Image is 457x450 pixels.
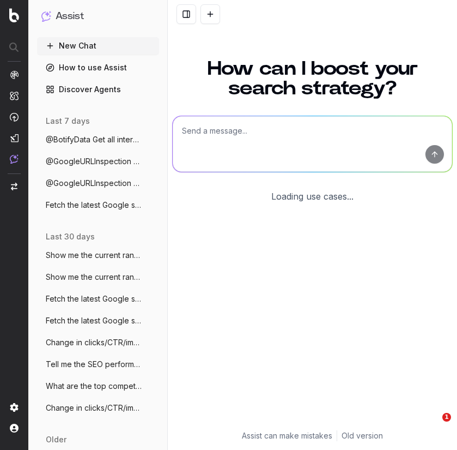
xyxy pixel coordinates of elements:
img: Botify logo [9,8,19,22]
span: Change in clicks/CTR/impressions over la [46,337,142,348]
span: Fetch the latest Google search results f [46,200,142,211]
span: last 30 days [46,231,95,242]
h1: How can I boost your search strategy? [172,59,453,98]
img: Switch project [11,183,17,190]
span: last 7 days [46,116,90,127]
button: @GoogleURLInspection Run Google URL Insp [37,153,159,170]
img: Assist [41,11,51,21]
span: Fetch the latest Google search results f [46,293,142,304]
button: Fetch the latest Google search results f [37,196,159,214]
button: @BotifyData Get all internal links point [37,131,159,148]
button: Show me the current rankings for https:/ [37,268,159,286]
img: Activation [10,112,19,122]
span: @BotifyData Get all internal links point [46,134,142,145]
img: Intelligence [10,91,19,100]
button: Tell me the SEO performance of [URL] [37,356,159,373]
img: Setting [10,403,19,412]
iframe: Intercom live chat [420,413,446,439]
span: @GoogleURLInspection Run Google URL Insp [46,156,142,167]
button: Change in clicks/CTR/impressions over la [37,334,159,351]
img: My account [10,424,19,433]
h1: Assist [56,9,84,24]
button: Change in clicks/CTR/impressions over la [37,399,159,417]
span: older [46,434,66,445]
a: Discover Agents [37,81,159,98]
button: Fetch the latest Google search results f [37,312,159,329]
span: Show me the current rankings for https:/ [46,250,142,261]
button: Assist [41,9,155,24]
img: Analytics [10,70,19,79]
p: Assist can make mistakes [242,430,332,441]
span: Change in clicks/CTR/impressions over la [46,403,142,413]
span: 1 [442,413,451,422]
span: @GoogleURLInspection Run Google URL Insp [46,178,142,189]
img: Studio [10,134,19,142]
span: What are the top competitors ranking for [46,381,142,392]
span: Fetch the latest Google search results f [46,315,142,326]
button: Fetch the latest Google search results f [37,290,159,308]
span: Tell me the SEO performance of [URL] [46,359,142,370]
button: Show me the current rankings for https:/ [37,247,159,264]
button: What are the top competitors ranking for [37,377,159,395]
div: Loading use cases... [271,190,354,203]
button: New Chat [37,37,159,55]
a: How to use Assist [37,59,159,76]
a: Old version [342,430,383,441]
img: Assist [10,154,19,164]
span: Show me the current rankings for https:/ [46,272,142,283]
button: @GoogleURLInspection Run Google URL Insp [37,175,159,192]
